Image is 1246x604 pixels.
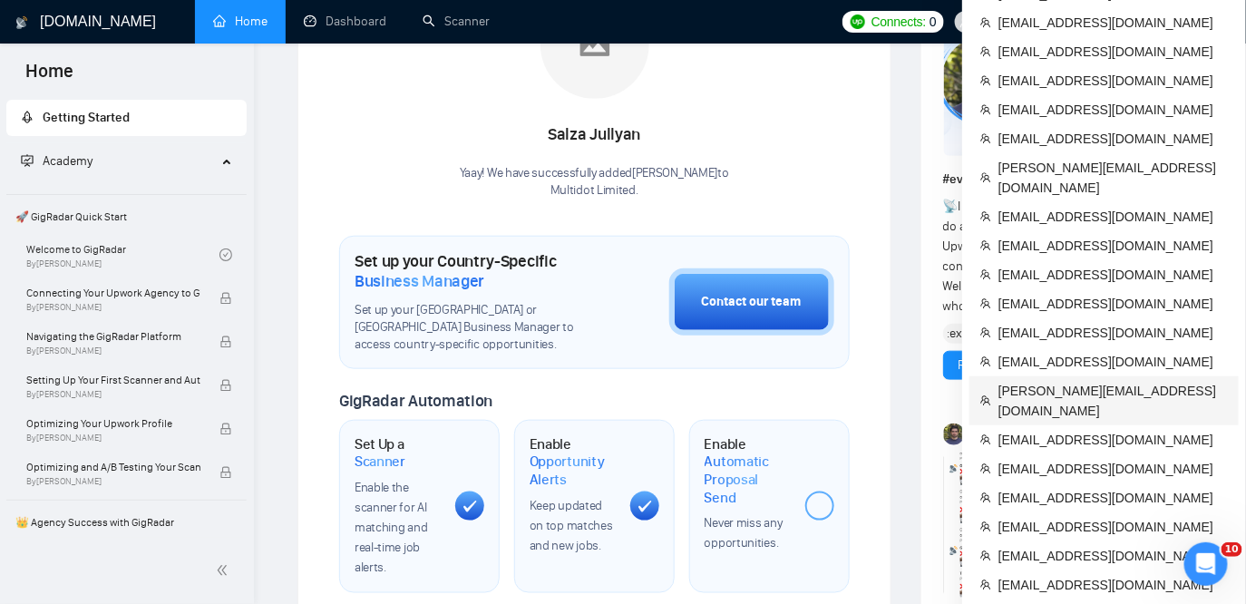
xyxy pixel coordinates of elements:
span: By [PERSON_NAME] [26,476,200,487]
span: Navigating the GigRadar Platform [26,327,200,346]
img: logo [15,8,28,37]
a: dashboardDashboard [304,14,386,29]
span: team [980,298,991,309]
span: team [980,463,991,474]
span: By [PERSON_NAME] [26,433,200,443]
span: team [980,17,991,28]
img: upwork-logo.png [851,15,865,29]
span: team [980,395,991,406]
span: team [980,75,991,86]
span: Keep updated on top matches and new jobs. [530,498,613,553]
span: [EMAIL_ADDRESS][DOMAIN_NAME] [998,71,1228,91]
span: By [PERSON_NAME] [26,302,200,313]
div: Yaay! We have successfully added [PERSON_NAME] to [460,165,729,200]
span: team [980,327,991,338]
div: Salza Jullyan [460,120,729,151]
iframe: Intercom live chat [1184,542,1228,586]
span: team [980,580,991,590]
span: [EMAIL_ADDRESS][DOMAIN_NAME] [998,488,1228,508]
img: F09C1F8H75G-Event%20with%20Tobe%20Fox-Mason.png [944,11,1162,156]
span: team [980,211,991,222]
span: Optimizing Your Upwork Profile [26,414,200,433]
span: Enable the scanner for AI matching and real-time job alerts. [355,480,427,575]
span: fund-projection-screen [21,154,34,167]
span: Academy [43,153,92,169]
span: lock [219,466,232,479]
span: team [980,133,991,144]
span: double-left [216,561,234,580]
span: lock [219,423,232,435]
span: [EMAIL_ADDRESS][DOMAIN_NAME] [998,430,1228,450]
span: Home [11,58,88,96]
span: [EMAIL_ADDRESS][DOMAIN_NAME] [998,546,1228,566]
span: Connecting Your Upwork Agency to GigRadar [26,284,200,302]
span: [EMAIL_ADDRESS][DOMAIN_NAME] [998,265,1228,285]
li: Getting Started [6,100,247,136]
span: team [980,104,991,115]
span: [EMAIL_ADDRESS][DOMAIN_NAME] [998,42,1228,62]
h1: # events [943,170,1180,190]
span: [EMAIL_ADDRESS][DOMAIN_NAME] [998,352,1228,372]
span: Optimizing and A/B Testing Your Scanner for Better Results [26,458,200,476]
span: Setting Up Your First Scanner and Auto-Bidder [26,371,200,389]
span: I know many of you keep asking - how do agencies actually break through on Upwork and scale beyon... [943,199,1170,314]
span: lock [219,292,232,305]
span: Business Manager [355,271,484,291]
button: Contact our team [669,268,834,336]
span: Never miss any opportunities. [705,515,783,550]
span: :excited: [948,324,993,344]
span: 👑 Agency Success with GigRadar [8,504,245,541]
span: Automatic Proposal Send [705,453,791,506]
h1: Set up your Country-Specific [355,251,579,291]
span: [EMAIL_ADDRESS][DOMAIN_NAME] [998,207,1228,227]
span: lock [219,379,232,392]
span: [EMAIL_ADDRESS][DOMAIN_NAME] [998,323,1228,343]
span: team [980,240,991,251]
span: [PERSON_NAME][EMAIL_ADDRESS][DOMAIN_NAME] [998,381,1228,421]
span: 10 [1222,542,1242,557]
img: Toby Fox-Mason [944,424,966,445]
span: Set up your [GEOGRAPHIC_DATA] or [GEOGRAPHIC_DATA] Business Manager to access country-specific op... [355,302,579,354]
span: By [PERSON_NAME] [26,389,200,400]
span: [EMAIL_ADDRESS][DOMAIN_NAME] [998,129,1228,149]
span: check-circle [219,248,232,261]
span: Connects: [871,12,926,32]
h1: Enable [530,435,616,489]
span: By [PERSON_NAME] [26,346,200,356]
span: [EMAIL_ADDRESS][DOMAIN_NAME] [998,294,1228,314]
p: Multidot Limited . [460,182,729,200]
span: [EMAIL_ADDRESS][DOMAIN_NAME] [998,459,1228,479]
a: Welcome to GigRadarBy[PERSON_NAME] [26,235,219,275]
h1: Set Up a [355,435,441,471]
span: 📡 [943,199,959,214]
img: F09CUHBGKGQ-Screenshot%202025-08-26%20at%202.51.20%E2%80%AFpm.png [944,453,1162,598]
span: Scanner [355,453,405,471]
span: 0 [930,12,937,32]
span: [EMAIL_ADDRESS][DOMAIN_NAME] [998,13,1228,33]
span: rocket [21,111,34,123]
span: team [980,172,991,183]
span: [EMAIL_ADDRESS][DOMAIN_NAME] [998,517,1228,537]
span: 🚀 GigRadar Quick Start [8,199,245,235]
a: searchScanner [423,14,490,29]
a: homeHome [213,14,268,29]
span: [EMAIL_ADDRESS][DOMAIN_NAME] [998,575,1228,595]
span: Academy [21,153,92,169]
span: [EMAIL_ADDRESS][DOMAIN_NAME] [998,100,1228,120]
span: [EMAIL_ADDRESS][DOMAIN_NAME] [998,236,1228,256]
span: Getting Started [43,110,130,125]
h1: Enable [705,435,791,507]
span: team [980,492,991,503]
span: team [980,356,991,367]
span: team [980,434,991,445]
button: Reply [943,351,1003,380]
span: lock [219,336,232,348]
span: team [980,521,991,532]
span: GigRadar Automation [339,391,492,411]
span: team [980,46,991,57]
span: team [980,550,991,561]
div: Contact our team [702,292,802,312]
span: [PERSON_NAME][EMAIL_ADDRESS][DOMAIN_NAME] [998,158,1228,198]
span: team [980,269,991,280]
span: Opportunity Alerts [530,453,616,488]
